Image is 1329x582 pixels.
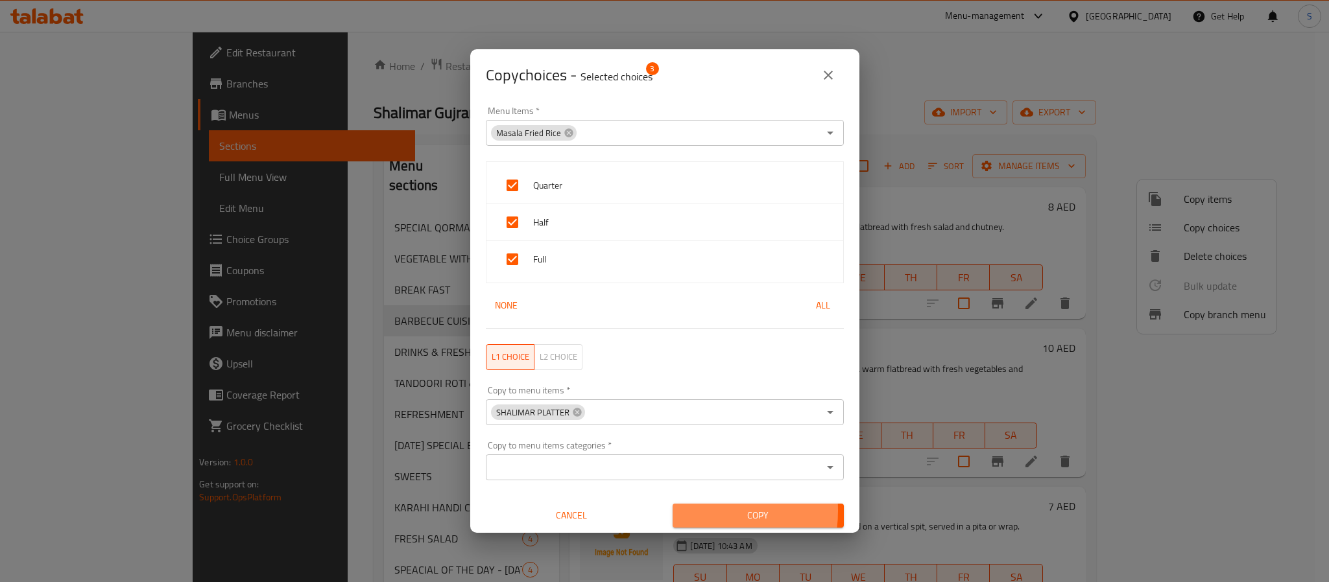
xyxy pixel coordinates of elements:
[808,297,839,314] span: All
[534,344,582,370] button: L2 choice
[491,404,585,420] div: SHALIMAR PLATTER
[802,294,844,318] button: All
[673,504,844,528] button: Copy
[821,124,839,142] button: Open
[486,294,527,318] button: None
[683,507,833,524] span: Copy
[491,127,566,139] span: Masala Fried Rice
[486,504,657,528] button: Cancel
[486,344,534,370] button: L1 choice
[492,349,529,364] span: L1 choice
[813,60,844,91] button: close
[533,178,833,194] span: Quarter
[533,251,833,268] span: Full
[491,125,577,141] div: Masala Fried Rice
[491,406,575,419] span: SHALIMAR PLATTER
[491,297,522,314] span: None
[581,69,653,84] p: Selected choices
[540,349,577,364] span: L2 choice
[821,403,839,421] button: Open
[486,60,653,89] span: Copy choices -
[533,215,833,231] span: Half
[491,507,652,524] span: Cancel
[486,344,582,370] div: choice level
[821,458,839,476] button: Open
[646,62,659,75] span: 3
